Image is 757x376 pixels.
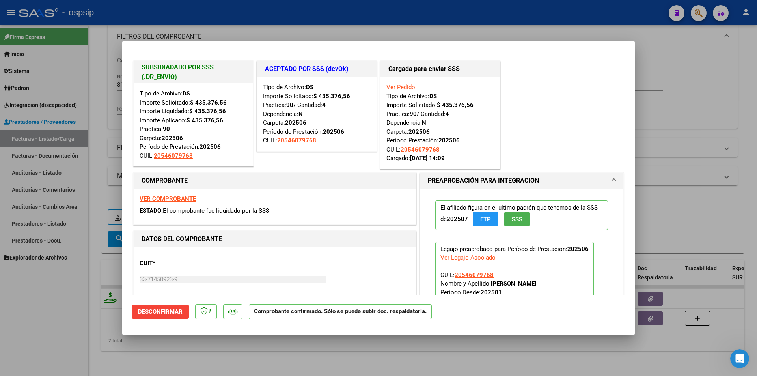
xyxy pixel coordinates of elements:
[455,271,494,279] span: 20546079768
[162,135,183,142] strong: 202506
[140,195,196,202] a: VER COMPROBANTE
[410,155,445,162] strong: [DATE] 14:09
[190,99,227,106] strong: $ 435.376,56
[481,289,502,296] strong: 202501
[420,189,623,344] div: PREAPROBACIÓN PARA INTEGRACION
[388,64,492,74] h1: Cargada para enviar SSS
[422,119,426,126] strong: N
[567,245,589,253] strong: 202506
[435,200,608,230] p: El afiliado figura en el ultimo padrón que tenemos de la SSS de
[438,137,460,144] strong: 202506
[440,271,536,322] span: CUIL: Nombre y Apellido: Período Desde: Período Hasta: Admite Dependencia:
[401,146,440,153] span: 20546079768
[132,305,189,319] button: Desconfirmar
[140,207,163,214] span: ESTADO:
[183,90,190,97] strong: DS
[410,110,417,118] strong: 90
[163,207,271,214] span: El comprobante fue liquidado por la SSS.
[286,101,293,108] strong: 90
[140,89,247,160] div: Tipo de Archivo: Importe Solicitado: Importe Liquidado: Importe Aplicado: Práctica: Carpeta: Perí...
[428,176,539,185] h1: PREAPROBACIÓN PARA INTEGRACION
[447,215,468,223] strong: 202507
[142,177,188,184] strong: COMPROBANTE
[186,117,223,124] strong: $ 435.376,56
[163,125,170,133] strong: 90
[512,216,522,223] span: SSS
[473,212,498,226] button: FTP
[420,173,623,189] mat-expansion-panel-header: PREAPROBACIÓN PARA INTEGRACION
[154,152,193,159] span: 20546079768
[323,128,344,135] strong: 202506
[440,253,496,262] div: Ver Legajo Asociado
[200,143,221,150] strong: 202506
[285,119,306,126] strong: 202506
[386,84,415,91] a: Ver Pedido
[386,83,494,163] div: Tipo de Archivo: Importe Solicitado: Práctica: / Cantidad: Dependencia: Carpeta: Período Prestaci...
[249,304,432,320] p: Comprobante confirmado. Sólo se puede subir doc. respaldatoria.
[437,101,474,108] strong: $ 435.376,56
[263,83,371,145] div: Tipo de Archivo: Importe Solicitado: Práctica: / Cantidad: Dependencia: Carpeta: Período de Prest...
[277,137,316,144] span: 20546079768
[429,93,437,100] strong: DS
[435,242,594,326] p: Legajo preaprobado para Período de Prestación:
[491,280,536,287] strong: [PERSON_NAME]
[298,110,303,118] strong: N
[313,93,350,100] strong: $ 435.376,56
[140,259,221,268] p: CUIT
[480,216,491,223] span: FTP
[142,63,245,82] h1: SUBSIDIADADO POR SSS (.DR_ENVIO)
[265,64,369,74] h1: ACEPTADO POR SSS (devOk)
[142,235,222,243] strong: DATOS DEL COMPROBANTE
[504,212,530,226] button: SSS
[189,108,226,115] strong: $ 435.376,56
[446,110,449,118] strong: 4
[322,101,326,108] strong: 4
[306,84,313,91] strong: DS
[138,308,183,315] span: Desconfirmar
[408,128,430,135] strong: 202506
[730,349,749,368] iframe: Intercom live chat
